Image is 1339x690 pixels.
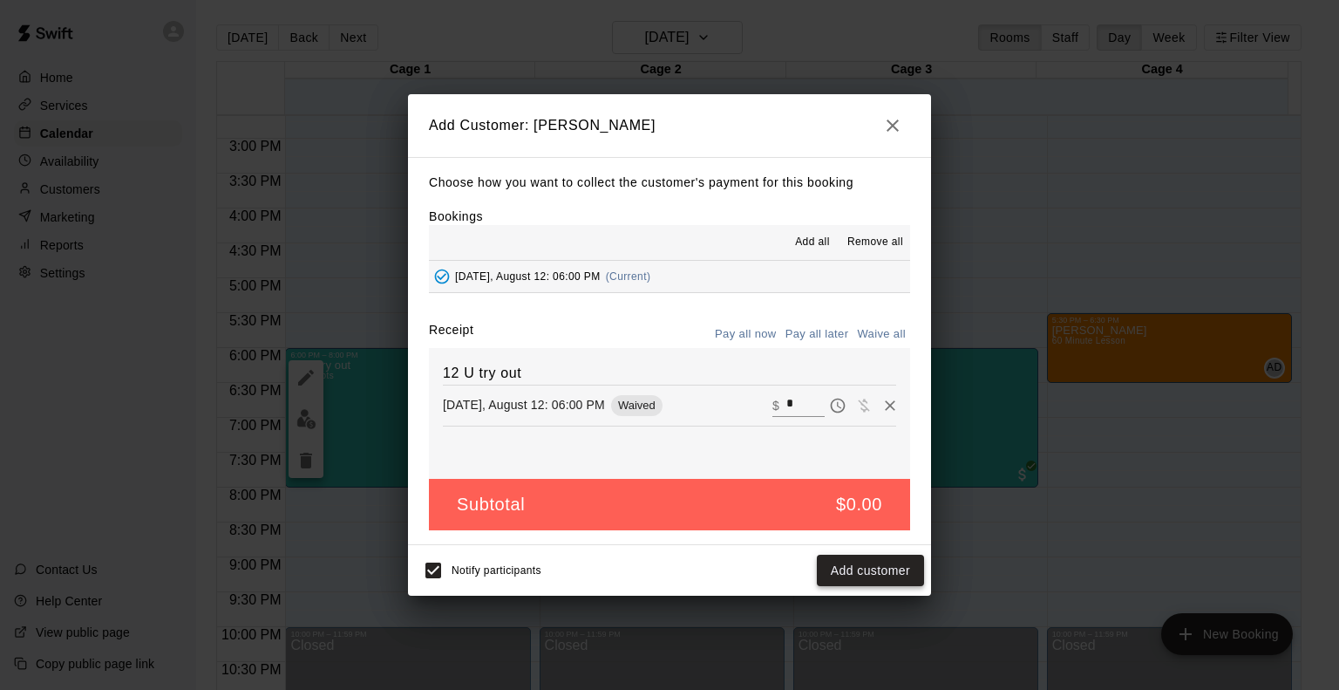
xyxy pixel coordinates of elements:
button: Pay all now [710,321,781,348]
button: Pay all later [781,321,853,348]
h5: $0.00 [836,493,882,516]
h5: Subtotal [457,493,525,516]
p: [DATE], August 12: 06:00 PM [443,396,605,413]
button: Waive all [853,321,910,348]
h6: 12 U try out [443,362,896,385]
span: [DATE], August 12: 06:00 PM [455,270,601,283]
span: Remove all [847,234,903,251]
button: Added - Collect Payment[DATE], August 12: 06:00 PM(Current) [429,261,910,293]
button: Added - Collect Payment [429,263,455,290]
button: Add customer [817,555,924,587]
span: Notify participants [452,564,541,577]
span: Waived [611,399,663,412]
label: Bookings [429,209,483,223]
button: Remove [877,393,903,419]
button: Remove all [840,229,910,256]
button: Add all [785,229,840,256]
span: Pay later [825,397,851,412]
span: (Current) [606,270,651,283]
h2: Add Customer: [PERSON_NAME] [408,94,931,157]
span: Waive payment [851,397,877,412]
p: Choose how you want to collect the customer's payment for this booking [429,172,910,194]
label: Receipt [429,321,473,348]
span: Add all [795,234,830,251]
p: $ [772,397,779,414]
